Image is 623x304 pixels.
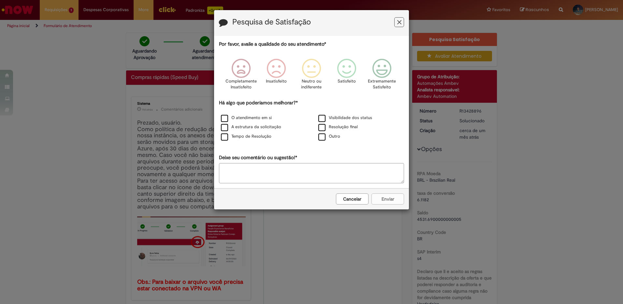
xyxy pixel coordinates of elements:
div: Neutro ou indiferente [295,54,328,99]
p: Insatisfeito [266,78,287,84]
p: Extremamente Satisfeito [368,78,396,90]
label: A estrutura da solicitação [221,124,281,130]
label: Visibilidade dos status [318,115,372,121]
label: Deixe seu comentário ou sugestão!* [219,154,297,161]
label: Por favor, avalie a qualidade do seu atendimento* [219,41,326,48]
label: Tempo de Resolução [221,133,271,140]
label: Pesquisa de Satisfação [232,18,311,26]
p: Completamente Insatisfeito [225,78,257,90]
div: Satisfeito [330,54,363,99]
div: Extremamente Satisfeito [365,54,398,99]
p: Neutro ou indiferente [300,78,323,90]
div: Há algo que poderíamos melhorar?* [219,99,404,142]
div: Insatisfeito [260,54,293,99]
p: Satisfeito [338,78,356,84]
div: Completamente Insatisfeito [224,54,257,99]
label: Resolução final [318,124,358,130]
button: Cancelar [336,193,369,205]
label: O atendimento em si [221,115,272,121]
label: Outro [318,133,340,140]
